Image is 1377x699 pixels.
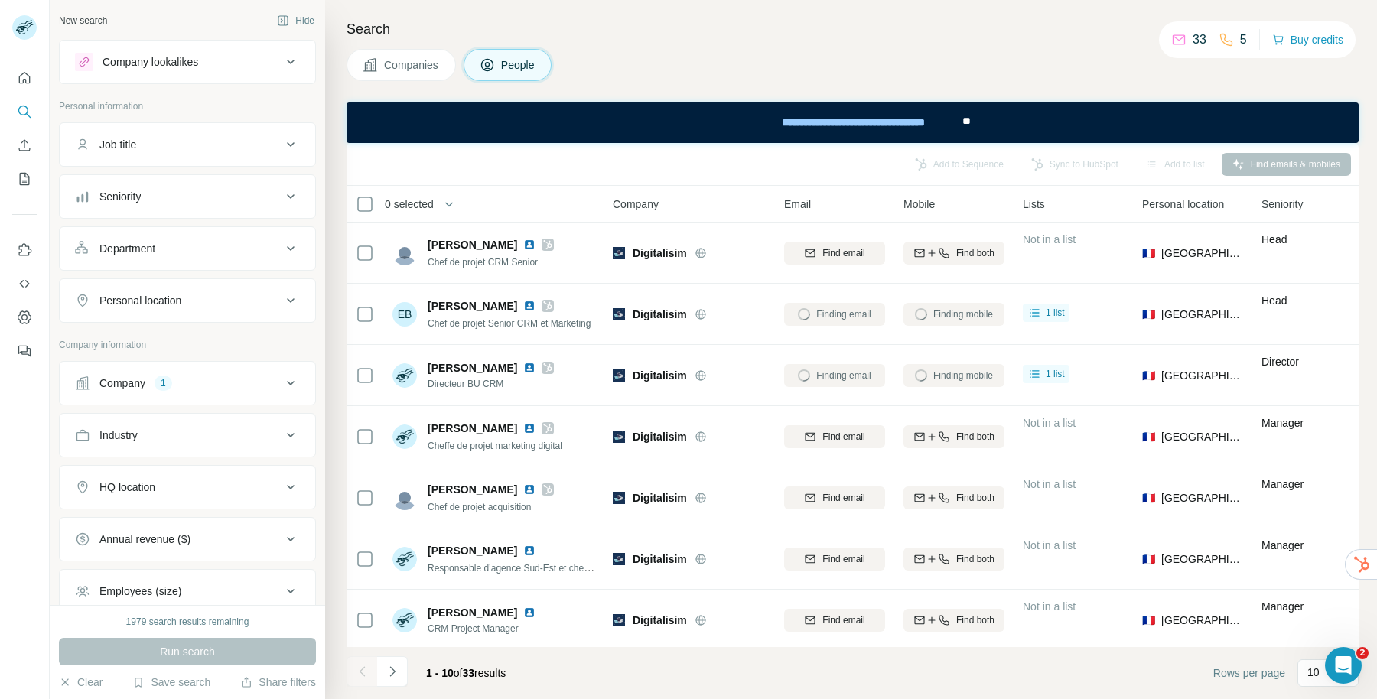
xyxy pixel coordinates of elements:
[613,308,625,320] img: Logo of Digitalisim
[903,548,1004,571] button: Find both
[60,365,315,402] button: Company1
[1142,490,1155,506] span: 🇫🇷
[1023,478,1076,490] span: Not in a list
[1142,429,1155,444] span: 🇫🇷
[1161,307,1243,322] span: [GEOGRAPHIC_DATA]
[1261,294,1287,307] span: Head
[59,675,103,690] button: Clear
[1307,665,1320,680] p: 10
[1325,647,1362,684] iframe: Intercom live chat
[155,376,172,390] div: 1
[12,132,37,159] button: Enrich CSV
[132,675,210,690] button: Save search
[1142,551,1155,567] span: 🇫🇷
[12,98,37,125] button: Search
[60,230,315,267] button: Department
[1023,539,1076,551] span: Not in a list
[392,241,417,265] img: Avatar
[1261,478,1304,490] span: Manager
[60,126,315,163] button: Job title
[1161,429,1243,444] span: [GEOGRAPHIC_DATA]
[822,430,864,444] span: Find email
[784,197,811,212] span: Email
[428,605,517,620] span: [PERSON_NAME]
[633,429,687,444] span: Digitalisim
[903,486,1004,509] button: Find both
[784,242,885,265] button: Find email
[1213,665,1285,681] span: Rows per page
[1023,197,1045,212] span: Lists
[266,9,325,32] button: Hide
[784,548,885,571] button: Find email
[428,622,542,636] span: CRM Project Manager
[99,189,141,204] div: Seniority
[12,236,37,264] button: Use Surfe on LinkedIn
[1142,613,1155,628] span: 🇫🇷
[1261,417,1304,429] span: Manager
[428,318,591,329] span: Chef de projet Senior CRM et Marketing
[1161,490,1243,506] span: [GEOGRAPHIC_DATA]
[956,552,994,566] span: Find both
[240,675,316,690] button: Share filters
[1261,600,1304,613] span: Manager
[633,551,687,567] span: Digitalisim
[956,430,994,444] span: Find both
[99,376,145,391] div: Company
[784,486,885,509] button: Find email
[903,425,1004,448] button: Find both
[428,360,517,376] span: [PERSON_NAME]
[613,247,625,259] img: Logo of Digitalisim
[903,609,1004,632] button: Find both
[784,609,885,632] button: Find email
[1261,356,1299,368] span: Director
[99,480,155,495] div: HQ location
[385,197,434,212] span: 0 selected
[12,64,37,92] button: Quick start
[1046,367,1065,381] span: 1 list
[60,521,315,558] button: Annual revenue ($)
[347,18,1359,40] h4: Search
[428,257,538,268] span: Chef de projet CRM Senior
[99,532,190,547] div: Annual revenue ($)
[633,368,687,383] span: Digitalisim
[103,54,198,70] div: Company lookalikes
[903,242,1004,265] button: Find both
[126,615,249,629] div: 1979 search results remaining
[426,667,454,679] span: 1 - 10
[60,573,315,610] button: Employees (size)
[523,239,535,251] img: LinkedIn logo
[59,338,316,352] p: Company information
[633,307,687,322] span: Digitalisim
[59,99,316,113] p: Personal information
[454,667,463,679] span: of
[392,363,417,388] img: Avatar
[1142,245,1155,261] span: 🇫🇷
[956,491,994,505] span: Find both
[426,667,506,679] span: results
[12,304,37,331] button: Dashboard
[523,606,535,619] img: LinkedIn logo
[1161,551,1243,567] span: [GEOGRAPHIC_DATA]
[822,613,864,627] span: Find email
[347,102,1359,143] iframe: Banner
[99,428,138,443] div: Industry
[1023,600,1076,613] span: Not in a list
[523,545,535,557] img: LinkedIn logo
[59,14,107,28] div: New search
[784,425,885,448] button: Find email
[523,362,535,374] img: LinkedIn logo
[501,57,536,73] span: People
[12,337,37,365] button: Feedback
[822,246,864,260] span: Find email
[428,237,517,252] span: [PERSON_NAME]
[60,178,315,215] button: Seniority
[1161,368,1243,383] span: [GEOGRAPHIC_DATA]
[428,441,562,451] span: Cheffe de projet marketing digital
[428,482,517,497] span: [PERSON_NAME]
[1261,197,1303,212] span: Seniority
[99,584,181,599] div: Employees (size)
[392,608,417,632] img: Avatar
[392,547,417,571] img: Avatar
[60,282,315,319] button: Personal location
